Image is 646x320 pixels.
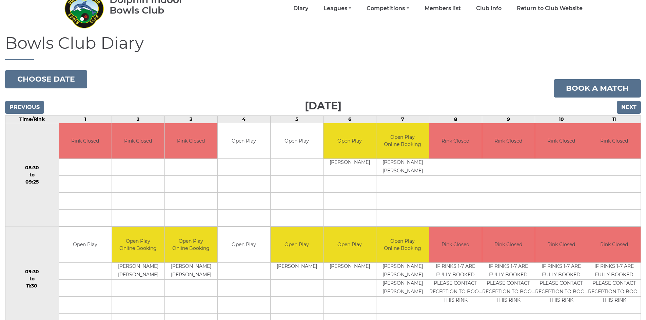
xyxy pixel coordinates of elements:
td: 1 [59,115,112,123]
td: [PERSON_NAME] [376,167,429,176]
td: THIS RINK [588,296,641,305]
a: Diary [293,5,308,12]
td: Open Play [59,227,112,262]
td: Rink Closed [59,123,112,159]
td: [PERSON_NAME] [324,262,376,271]
td: Rink Closed [588,123,641,159]
td: 2 [112,115,164,123]
td: Rink Closed [535,123,588,159]
td: RECEPTION TO BOOK [429,288,482,296]
td: Open Play [324,123,376,159]
td: THIS RINK [535,296,588,305]
td: THIS RINK [429,296,482,305]
td: 7 [376,115,429,123]
a: Return to Club Website [517,5,583,12]
td: 3 [164,115,217,123]
td: 10 [535,115,588,123]
td: [PERSON_NAME] [112,262,164,271]
td: [PERSON_NAME] [376,288,429,296]
td: RECEPTION TO BOOK [482,288,535,296]
td: [PERSON_NAME] [112,271,164,279]
td: Rink Closed [482,227,535,262]
td: Open Play [218,123,270,159]
a: Leagues [324,5,351,12]
a: Book a match [554,79,641,98]
td: Rink Closed [588,227,641,262]
td: 08:30 to 09:25 [5,123,59,227]
td: [PERSON_NAME] [376,271,429,279]
td: Open Play [218,227,270,262]
td: FULLY BOOKED [482,271,535,279]
td: Open Play [271,227,323,262]
td: 9 [482,115,535,123]
td: PLEASE CONTACT [429,279,482,288]
td: [PERSON_NAME] [376,262,429,271]
td: Open Play Online Booking [376,123,429,159]
td: FULLY BOOKED [429,271,482,279]
td: Rink Closed [429,227,482,262]
td: Rink Closed [482,123,535,159]
td: PLEASE CONTACT [588,279,641,288]
td: Time/Rink [5,115,59,123]
button: Choose date [5,70,87,88]
td: IF RINKS 1-7 ARE [588,262,641,271]
td: [PERSON_NAME] [165,271,217,279]
td: 5 [270,115,323,123]
td: PLEASE CONTACT [482,279,535,288]
td: RECEPTION TO BOOK [535,288,588,296]
td: Rink Closed [429,123,482,159]
td: [PERSON_NAME] [376,279,429,288]
td: FULLY BOOKED [535,271,588,279]
input: Previous [5,101,44,114]
td: Open Play Online Booking [376,227,429,262]
td: [PERSON_NAME] [324,159,376,167]
td: THIS RINK [482,296,535,305]
td: Rink Closed [535,227,588,262]
td: 4 [217,115,270,123]
td: 6 [323,115,376,123]
td: IF RINKS 1-7 ARE [429,262,482,271]
td: Open Play [271,123,323,159]
td: [PERSON_NAME] [165,262,217,271]
td: 8 [429,115,482,123]
td: Open Play [324,227,376,262]
a: Competitions [367,5,409,12]
td: Open Play Online Booking [112,227,164,262]
td: [PERSON_NAME] [271,262,323,271]
a: Members list [425,5,461,12]
td: IF RINKS 1-7 ARE [482,262,535,271]
input: Next [617,101,641,114]
td: Open Play Online Booking [165,227,217,262]
h1: Bowls Club Diary [5,34,641,60]
td: RECEPTION TO BOOK [588,288,641,296]
td: Rink Closed [112,123,164,159]
td: Rink Closed [165,123,217,159]
td: IF RINKS 1-7 ARE [535,262,588,271]
td: [PERSON_NAME] [376,159,429,167]
a: Club Info [476,5,502,12]
td: 11 [588,115,641,123]
td: PLEASE CONTACT [535,279,588,288]
td: FULLY BOOKED [588,271,641,279]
